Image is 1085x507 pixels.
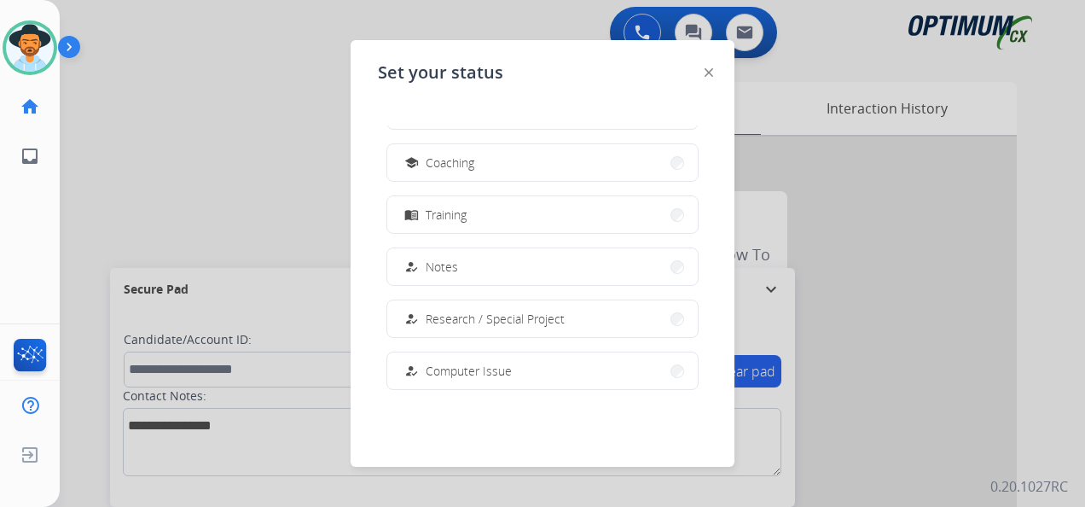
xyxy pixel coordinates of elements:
[6,24,54,72] img: avatar
[404,312,419,326] mat-icon: how_to_reg
[378,61,503,84] span: Set your status
[20,96,40,117] mat-icon: home
[426,154,474,172] span: Coaching
[387,144,698,181] button: Coaching
[404,364,419,378] mat-icon: how_to_reg
[990,476,1068,497] p: 0.20.1027RC
[387,300,698,337] button: Research / Special Project
[426,258,458,276] span: Notes
[426,310,565,328] span: Research / Special Project
[404,207,419,222] mat-icon: menu_book
[387,196,698,233] button: Training
[404,259,419,274] mat-icon: how_to_reg
[705,68,713,77] img: close-button
[426,362,512,380] span: Computer Issue
[404,155,419,170] mat-icon: school
[387,353,698,389] button: Computer Issue
[387,248,698,285] button: Notes
[20,146,40,166] mat-icon: inbox
[426,206,467,224] span: Training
